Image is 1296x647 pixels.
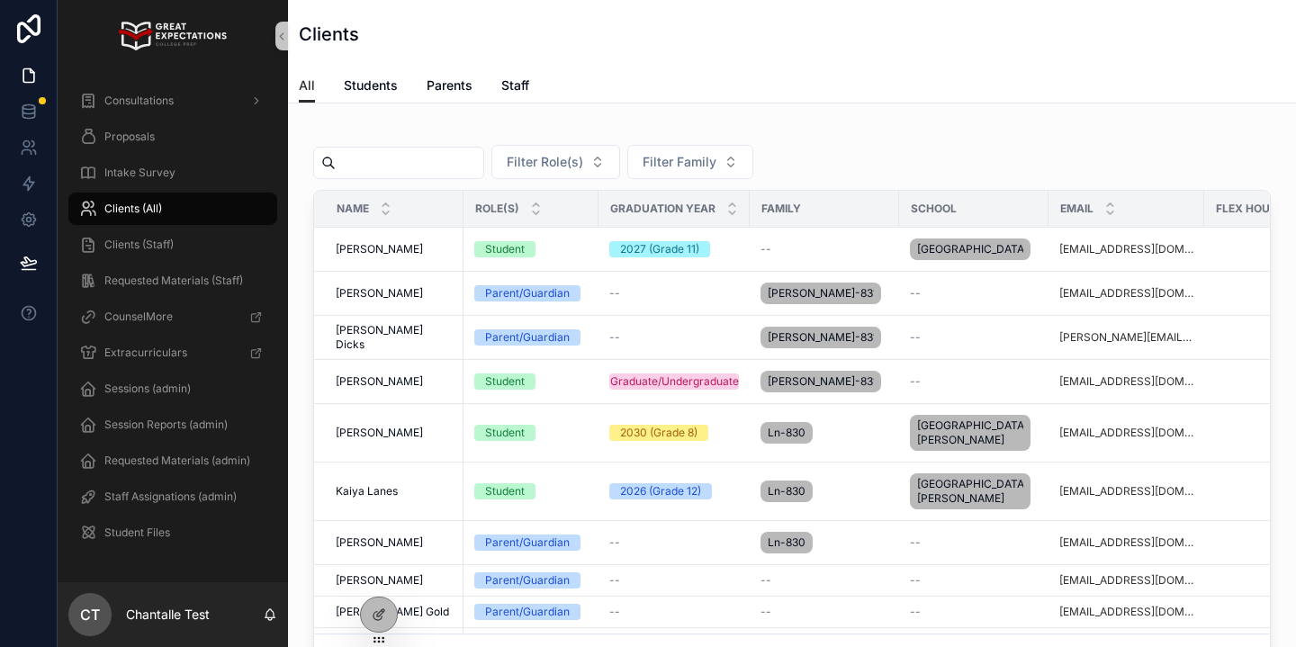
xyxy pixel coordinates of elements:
div: scrollable content [58,72,288,572]
a: [EMAIL_ADDRESS][DOMAIN_NAME] [1059,573,1193,588]
span: Staff Assignations (admin) [104,490,237,504]
a: Extracurriculars [68,337,277,369]
a: -- [910,535,1038,550]
a: Student Files [68,517,277,549]
a: -- [609,535,739,550]
a: Parent/Guardian [474,535,588,551]
span: -- [609,605,620,619]
a: [GEOGRAPHIC_DATA][PERSON_NAME] [910,411,1038,454]
span: [PERSON_NAME]-831 [768,286,874,301]
span: [PERSON_NAME] [336,286,423,301]
a: Clients (All) [68,193,277,225]
a: [EMAIL_ADDRESS][DOMAIN_NAME] [1059,484,1193,499]
a: [PERSON_NAME]-831 [760,323,888,352]
span: -- [609,286,620,301]
a: Students [344,69,398,105]
a: -- [760,573,888,588]
a: -- [910,330,1038,345]
a: -- [910,286,1038,301]
a: Staff [501,69,529,105]
a: Requested Materials (admin) [68,445,277,477]
span: [GEOGRAPHIC_DATA][PERSON_NAME] [917,418,1023,447]
div: 2030 (Grade 8) [620,425,697,441]
span: Name [337,202,369,216]
span: Intake Survey [104,166,175,180]
span: [PERSON_NAME] [336,573,423,588]
div: Student [485,425,525,441]
span: -- [910,286,921,301]
a: [PERSON_NAME] [336,286,453,301]
a: Ln-830 [760,528,888,557]
span: Filter Role(s) [507,153,583,171]
a: [EMAIL_ADDRESS][DOMAIN_NAME] [1059,535,1193,550]
a: Student [474,241,588,257]
span: -- [609,330,620,345]
a: Kaiya Lanes [336,484,453,499]
span: Ln-830 [768,426,805,440]
a: -- [609,573,739,588]
a: -- [760,605,888,619]
a: [EMAIL_ADDRESS][DOMAIN_NAME] [1059,605,1193,619]
span: -- [910,573,921,588]
span: Students [344,76,398,94]
span: -- [910,374,921,389]
span: -- [760,242,771,256]
a: [PERSON_NAME] [336,573,453,588]
a: [PERSON_NAME] [336,242,453,256]
p: Chantalle Test [126,606,210,624]
span: -- [609,573,620,588]
a: -- [910,605,1038,619]
span: -- [910,535,921,550]
span: [PERSON_NAME] Gold [336,605,449,619]
a: Student [474,373,588,390]
a: [PERSON_NAME][EMAIL_ADDRESS][DOMAIN_NAME] [1059,330,1193,345]
span: Clients (Staff) [104,238,174,252]
span: Extracurriculars [104,346,187,360]
span: [GEOGRAPHIC_DATA][PERSON_NAME] [917,477,1023,506]
span: [PERSON_NAME]-831 [768,330,874,345]
div: Parent/Guardian [485,329,570,346]
span: [PERSON_NAME] [336,374,423,389]
span: Role(s) [475,202,519,216]
a: Parent/Guardian [474,604,588,620]
a: Parent/Guardian [474,285,588,301]
a: Student [474,425,588,441]
a: Graduate/Undergraduate [609,373,739,390]
div: 2026 (Grade 12) [620,483,701,499]
a: [PERSON_NAME]-831 [760,279,888,308]
a: Consultations [68,85,277,117]
a: [EMAIL_ADDRESS][DOMAIN_NAME] [1059,286,1193,301]
a: 2026 (Grade 12) [609,483,739,499]
a: 2027 (Grade 11) [609,241,739,257]
img: App logo [119,22,226,50]
a: [PERSON_NAME] [336,374,453,389]
span: [GEOGRAPHIC_DATA] [917,242,1023,256]
span: Staff [501,76,529,94]
span: -- [760,573,771,588]
a: All [299,69,315,103]
span: CT [80,604,100,625]
a: [EMAIL_ADDRESS][DOMAIN_NAME] [1059,242,1193,256]
a: [PERSON_NAME] [336,426,453,440]
span: [PERSON_NAME]-831 [768,374,874,389]
span: -- [609,535,620,550]
a: -- [910,374,1038,389]
a: Ln-830 [760,477,888,506]
span: Requested Materials (Staff) [104,274,243,288]
div: 2027 (Grade 11) [620,241,699,257]
span: CounselMore [104,310,173,324]
a: -- [609,605,739,619]
div: Parent/Guardian [485,535,570,551]
div: Student [485,373,525,390]
span: All [299,76,315,94]
a: Student [474,483,588,499]
a: Parent/Guardian [474,572,588,589]
a: -- [910,573,1038,588]
div: Student [485,241,525,257]
a: CounselMore [68,301,277,333]
a: Intake Survey [68,157,277,189]
a: Sessions (admin) [68,373,277,405]
span: Family [761,202,801,216]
